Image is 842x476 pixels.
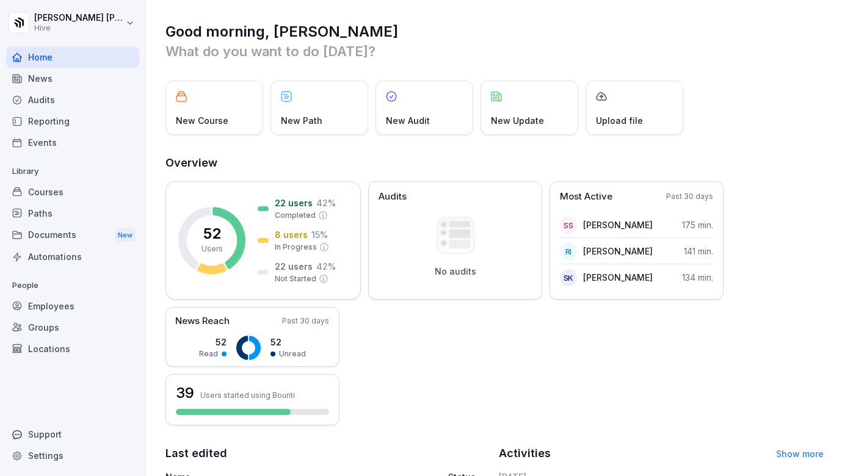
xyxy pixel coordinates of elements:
p: What do you want to do [DATE]? [165,41,824,61]
a: Settings [6,445,139,466]
p: Audits [379,190,407,204]
p: [PERSON_NAME] [583,218,653,231]
p: Upload file [596,114,643,127]
p: 134 min. [682,271,713,284]
a: News [6,68,139,89]
p: Most Active [560,190,612,204]
p: Hive [34,24,123,32]
a: Employees [6,295,139,317]
a: Locations [6,338,139,359]
a: Events [6,132,139,153]
p: 175 min. [682,218,713,231]
h2: Last edited [165,445,490,462]
a: Show more [776,449,824,459]
p: New Update [491,114,544,127]
p: [PERSON_NAME] [583,271,653,284]
p: Library [6,162,139,181]
a: Groups [6,317,139,338]
p: 15 % [311,228,328,241]
p: 52 [203,226,221,241]
p: No audits [435,266,476,277]
p: Users [201,243,223,254]
p: 42 % [316,197,336,209]
div: RI [560,243,577,260]
p: 22 users [275,197,313,209]
p: 42 % [316,260,336,273]
p: New Audit [386,114,430,127]
a: Audits [6,89,139,110]
a: Automations [6,246,139,267]
div: SK [560,269,577,286]
p: Users started using Bounti [200,391,295,400]
p: 141 min. [684,245,713,258]
p: News Reach [175,314,230,328]
h2: Overview [165,154,824,171]
p: 52 [199,336,227,348]
p: 22 users [275,260,313,273]
div: Documents [6,224,139,247]
p: Completed [275,210,316,221]
p: Read [199,348,218,359]
h2: Activities [499,445,551,462]
div: New [115,228,136,242]
p: 52 [270,336,306,348]
h1: Good morning, [PERSON_NAME] [165,22,824,41]
a: Courses [6,181,139,203]
p: In Progress [275,242,317,253]
p: Unread [279,348,306,359]
a: Home [6,46,139,68]
a: Reporting [6,110,139,132]
p: [PERSON_NAME] [PERSON_NAME] [34,13,123,23]
p: Past 30 days [666,191,713,202]
a: DocumentsNew [6,224,139,247]
h3: 39 [176,383,194,403]
p: [PERSON_NAME] [583,245,653,258]
div: SS [560,217,577,234]
p: Not Started [275,273,316,284]
p: New Course [176,114,228,127]
p: 8 users [275,228,308,241]
p: New Path [281,114,322,127]
p: Past 30 days [282,316,329,326]
p: People [6,276,139,295]
a: Paths [6,203,139,224]
div: Support [6,424,139,445]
